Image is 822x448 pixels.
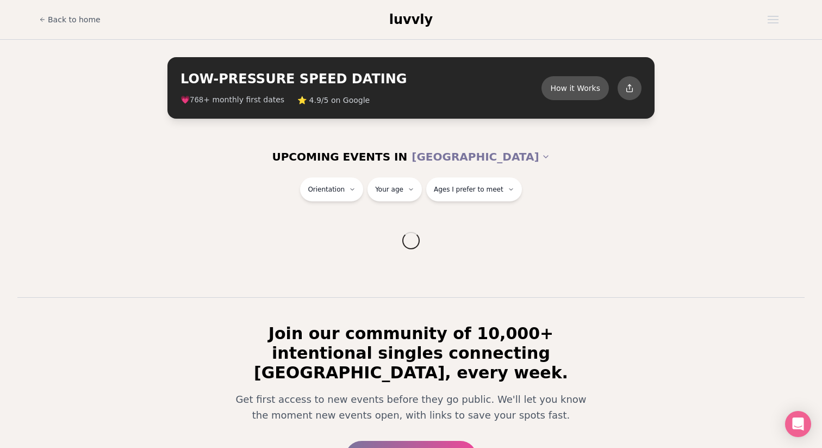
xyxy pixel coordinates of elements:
button: [GEOGRAPHIC_DATA] [412,145,550,169]
button: Open menu [763,11,783,28]
span: UPCOMING EVENTS IN [272,149,407,164]
span: Ages I prefer to meet [434,185,503,194]
p: Get first access to new events before they go public. We'll let you know the moment new events op... [228,391,594,424]
span: ⭐ 4.9/5 on Google [297,95,370,106]
span: Your age [375,185,403,194]
button: How it Works [541,76,609,100]
h2: Join our community of 10,000+ intentional singles connecting [GEOGRAPHIC_DATA], every week. [220,324,602,383]
span: 💗 + monthly first dates [180,94,284,106]
a: luvvly [389,11,433,28]
div: Open Intercom Messenger [785,411,811,437]
button: Orientation [300,177,363,201]
span: luvvly [389,12,433,27]
a: Back to home [39,9,101,30]
h2: LOW-PRESSURE SPEED DATING [180,70,541,88]
span: Orientation [308,185,345,194]
button: Your age [368,177,422,201]
span: 768 [190,96,203,105]
button: Ages I prefer to meet [426,177,522,201]
span: Back to home [48,14,101,25]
